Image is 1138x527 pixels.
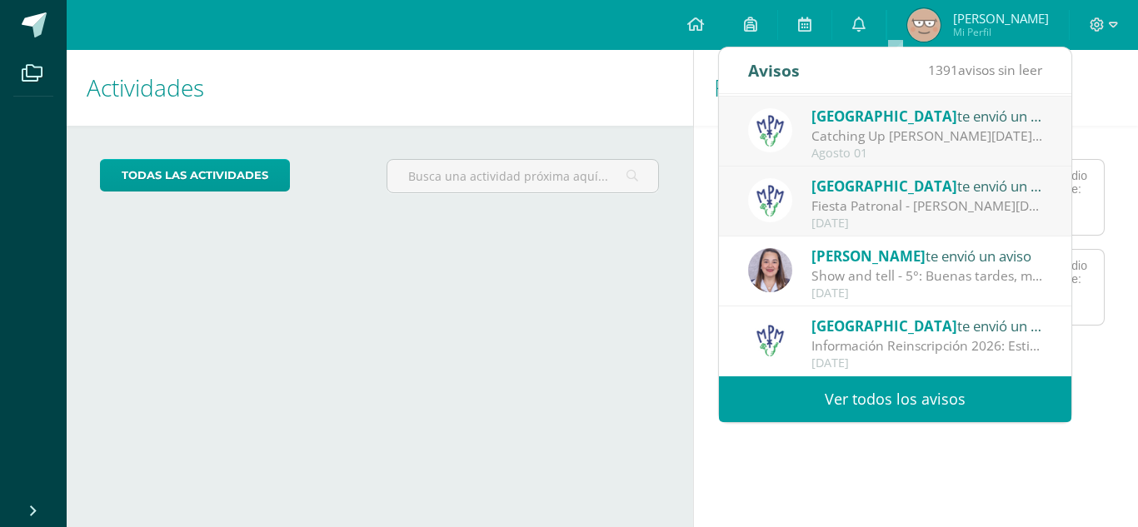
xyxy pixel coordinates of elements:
div: te envió un aviso [811,105,1043,127]
img: a3978fa95217fc78923840df5a445bcb.png [748,178,792,222]
h1: Actividades [87,50,673,126]
div: Agosto 01 [811,147,1043,161]
a: todas las Actividades [100,159,290,191]
span: [GEOGRAPHIC_DATA] [811,316,957,336]
input: Busca una actividad próxima aquí... [387,160,659,192]
div: [DATE] [811,216,1043,231]
div: Información Reinscripción 2026: Estimados padres de familia: Compartimos con ustedes información ... [811,336,1043,355]
div: Fiesta Patronal - Santo Domingo de Guzmán: Estimados padres de familia: Compartimos con ustedes c... [811,196,1043,216]
span: [GEOGRAPHIC_DATA] [811,176,957,196]
div: Avisos [748,47,800,93]
img: a3978fa95217fc78923840df5a445bcb.png [748,108,792,152]
img: 5ec471dfff4524e1748c7413bc86834f.png [907,8,941,42]
div: te envió un aviso [811,315,1043,336]
div: te envió un aviso [811,245,1043,266]
span: [GEOGRAPHIC_DATA] [811,107,957,126]
span: [PERSON_NAME] [811,246,926,266]
span: Mi Perfil [953,25,1049,39]
div: Catching Up de Agosto 2025: Estimados padres de familia: Compartimos con ustedes el Catching Up d... [811,127,1043,146]
img: 8f2ea06f5e23aa5f28e773eda2aea1ae.png [748,248,792,292]
div: [DATE] [811,286,1043,301]
span: 1391 [928,61,958,79]
h1: Rendimiento de mis hijos [714,50,1119,126]
div: Show and tell - 5°: Buenas tardes, me alegra saludarlos. Comparto información sobre el Show and t... [811,266,1043,286]
a: Ver todos los avisos [719,376,1071,422]
img: a3978fa95217fc78923840df5a445bcb.png [748,318,792,362]
span: [PERSON_NAME] [953,10,1049,27]
div: [DATE] [811,356,1043,370]
span: avisos sin leer [928,61,1042,79]
div: te envió un aviso [811,175,1043,196]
